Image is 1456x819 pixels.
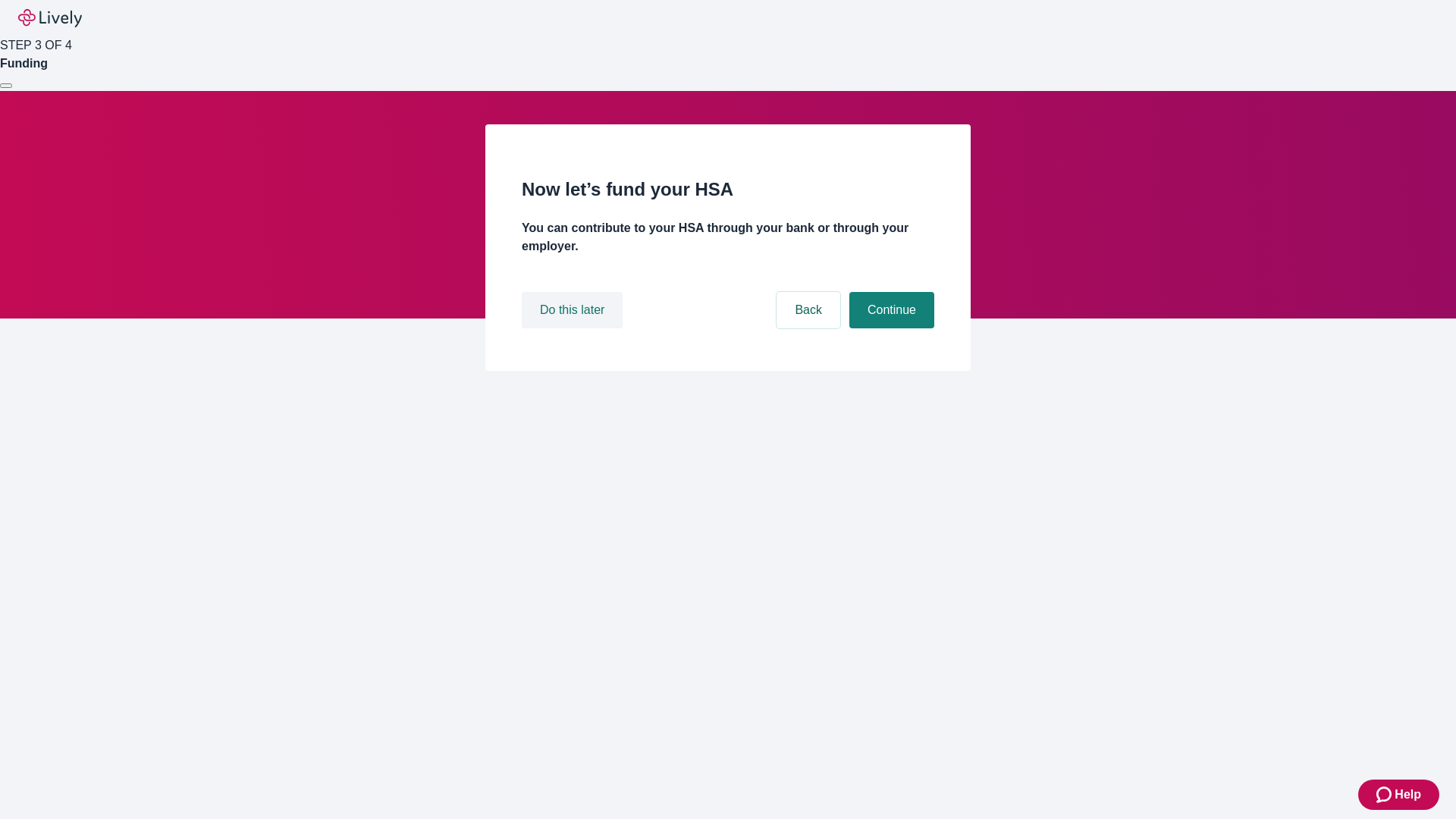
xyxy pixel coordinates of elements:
[18,9,82,27] img: Lively
[522,219,934,256] h4: You can contribute to your HSA through your bank or through your employer.
[849,292,934,328] button: Continue
[522,176,934,203] h2: Now let’s fund your HSA
[1395,786,1421,804] span: Help
[777,292,840,328] button: Back
[1376,786,1395,804] svg: Zendesk support icon
[1358,780,1439,810] button: Zendesk support iconHelp
[522,292,623,328] button: Do this later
